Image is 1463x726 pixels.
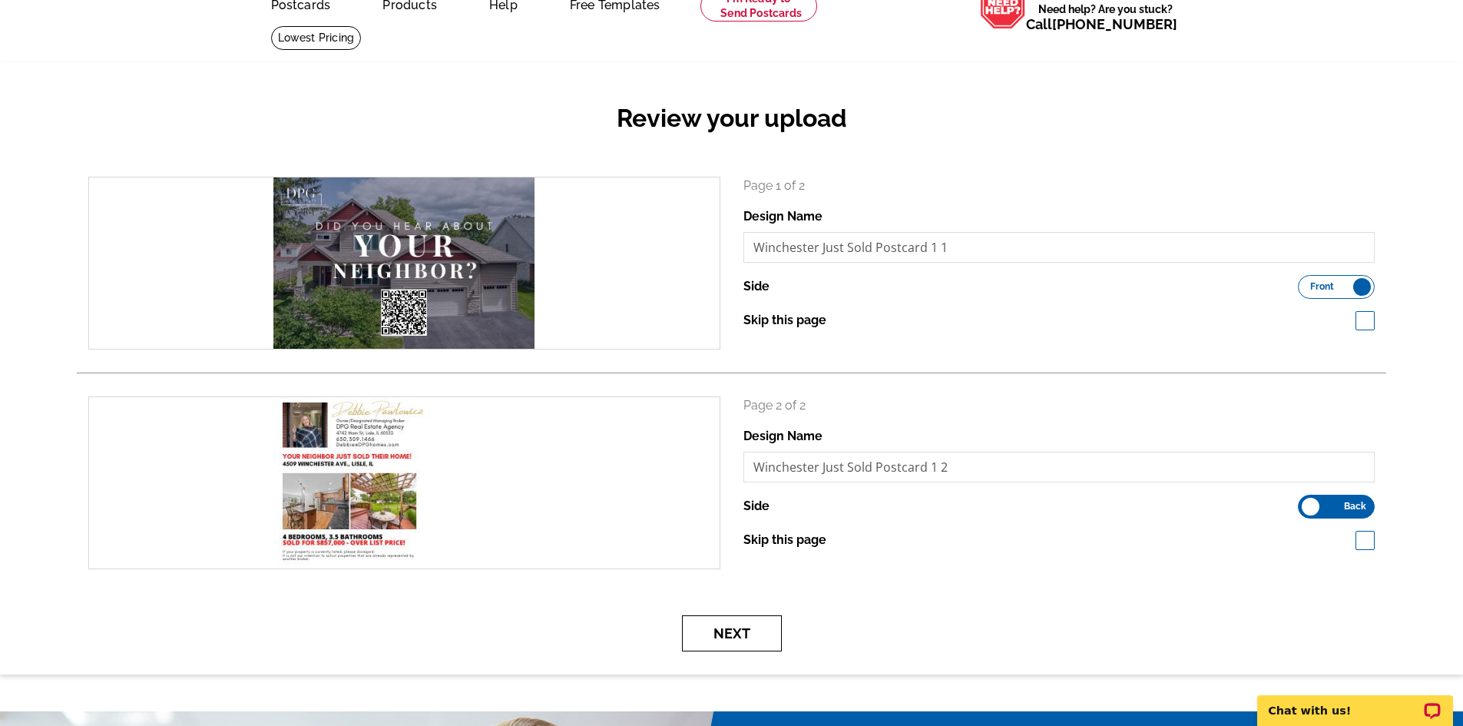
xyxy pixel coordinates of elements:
label: Skip this page [743,531,826,549]
span: Call [1026,16,1177,32]
label: Side [743,277,770,296]
p: Page 1 of 2 [743,177,1375,195]
label: Skip this page [743,311,826,330]
span: Need help? Are you stuck? [1026,2,1185,32]
label: Side [743,497,770,515]
label: Design Name [743,427,823,446]
h2: Review your upload [77,104,1386,133]
button: Next [682,615,782,651]
span: Front [1310,283,1334,290]
p: Page 2 of 2 [743,396,1375,415]
a: [PHONE_NUMBER] [1052,16,1177,32]
input: File Name [743,452,1375,482]
label: Design Name [743,207,823,226]
input: File Name [743,232,1375,263]
span: Back [1344,502,1366,510]
iframe: LiveChat chat widget [1247,678,1463,726]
